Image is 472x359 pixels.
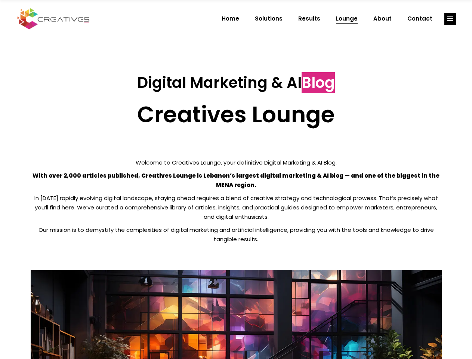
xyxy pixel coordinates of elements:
span: About [373,9,392,28]
span: Solutions [255,9,283,28]
img: Creatives [16,7,91,30]
a: Solutions [247,9,290,28]
a: Home [214,9,247,28]
span: Contact [407,9,432,28]
h3: Digital Marketing & AI [31,74,442,92]
strong: With over 2,000 articles published, Creatives Lounge is Lebanon’s largest digital marketing & AI ... [33,172,439,189]
p: Our mission is to demystify the complexities of digital marketing and artificial intelligence, pr... [31,225,442,244]
p: Welcome to Creatives Lounge, your definitive Digital Marketing & AI Blog. [31,158,442,167]
p: In [DATE] rapidly evolving digital landscape, staying ahead requires a blend of creative strategy... [31,193,442,221]
span: Blog [302,72,335,93]
h2: Creatives Lounge [31,101,442,128]
span: Results [298,9,320,28]
span: Lounge [336,9,358,28]
a: Results [290,9,328,28]
a: Contact [399,9,440,28]
a: Lounge [328,9,365,28]
a: link [444,13,456,25]
span: Home [222,9,239,28]
a: About [365,9,399,28]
